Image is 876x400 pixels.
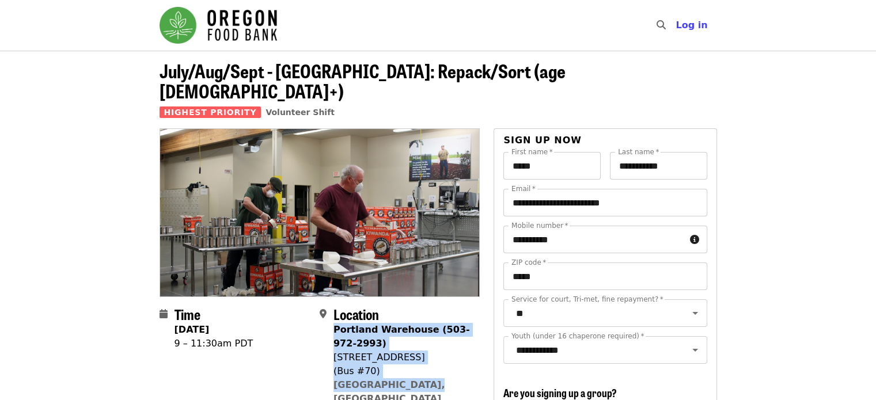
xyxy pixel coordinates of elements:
a: Volunteer Shift [266,108,335,117]
input: Email [503,189,707,216]
strong: [DATE] [175,324,210,335]
label: Email [511,185,536,192]
strong: Portland Warehouse (503-972-2993) [333,324,470,349]
div: [STREET_ADDRESS] [333,351,471,364]
span: Sign up now [503,135,582,146]
label: First name [511,148,553,155]
i: search icon [656,20,665,31]
span: July/Aug/Sept - [GEOGRAPHIC_DATA]: Repack/Sort (age [DEMOGRAPHIC_DATA]+) [160,57,566,104]
div: 9 – 11:30am PDT [175,337,253,351]
input: ZIP code [503,262,707,290]
input: Mobile number [503,226,685,253]
button: Open [687,305,703,321]
div: (Bus #70) [333,364,471,378]
button: Log in [666,14,716,37]
span: Location [333,304,379,324]
i: calendar icon [160,308,168,319]
input: Last name [610,152,707,180]
img: July/Aug/Sept - Portland: Repack/Sort (age 16+) organized by Oregon Food Bank [160,129,480,296]
label: Youth (under 16 chaperone required) [511,333,644,340]
span: Highest Priority [160,106,261,118]
i: map-marker-alt icon [320,308,327,319]
img: Oregon Food Bank - Home [160,7,277,44]
i: circle-info icon [690,234,699,245]
label: ZIP code [511,259,546,266]
label: Mobile number [511,222,568,229]
label: Last name [618,148,659,155]
button: Open [687,342,703,358]
span: Log in [676,20,707,31]
span: Time [175,304,200,324]
input: First name [503,152,601,180]
label: Service for court, Tri-met, fine repayment? [511,296,663,303]
input: Search [672,12,681,39]
span: Are you signing up a group? [503,385,617,400]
